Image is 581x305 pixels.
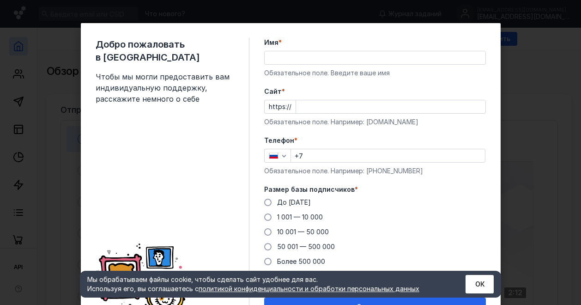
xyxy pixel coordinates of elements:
span: 1 001 — 10 000 [277,213,323,221]
span: Имя [264,38,278,47]
span: Размер базы подписчиков [264,185,355,194]
button: ОК [466,275,494,293]
div: Мы обрабатываем файлы cookie, чтобы сделать сайт удобнее для вас. Используя его, вы соглашаетесь c [87,275,443,293]
span: Более 500 000 [277,257,325,265]
span: 10 001 — 50 000 [277,228,329,236]
span: Чтобы мы могли предоставить вам индивидуальную поддержку, расскажите немного о себе [96,71,234,104]
span: Телефон [264,136,294,145]
div: Обязательное поле. Например: [DOMAIN_NAME] [264,117,486,127]
div: Обязательное поле. Введите ваше имя [264,68,486,78]
span: До [DATE] [277,198,311,206]
div: Обязательное поле. Например: [PHONE_NUMBER] [264,166,486,176]
span: Добро пожаловать в [GEOGRAPHIC_DATA] [96,38,234,64]
a: политикой конфиденциальности и обработки персональных данных [199,285,419,293]
span: 50 001 — 500 000 [277,243,335,250]
span: Cайт [264,87,282,96]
